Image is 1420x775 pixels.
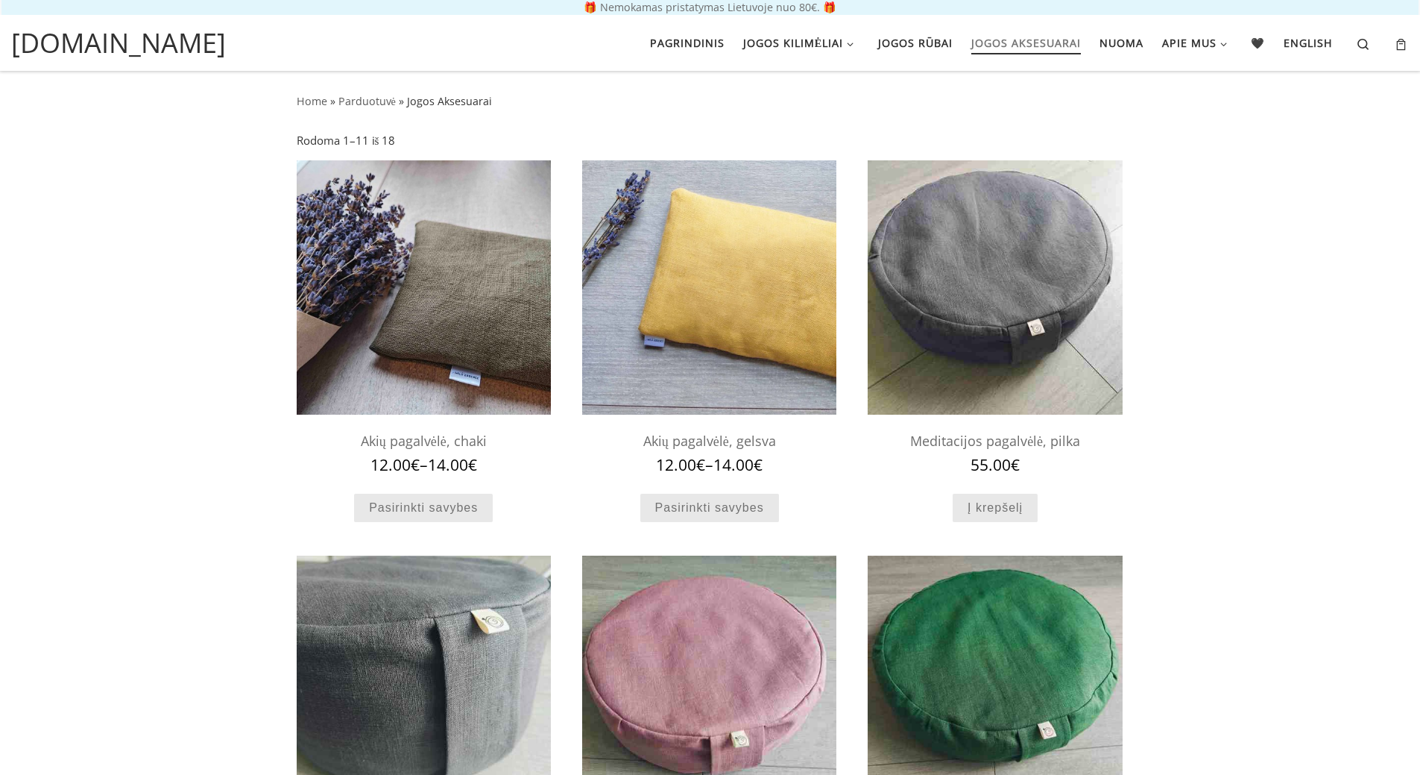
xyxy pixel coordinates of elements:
[1284,28,1333,55] span: English
[399,94,404,108] span: »
[1251,28,1265,55] span: 🖤
[582,426,836,456] h2: Akių pagalvėlė, gelsva
[868,160,1122,474] a: meditacijos pagalvemeditacijos pagalveMeditacijos pagalvėlė, pilka 55.00€
[1246,28,1270,59] a: 🖤
[297,160,551,474] a: meditacijos pagalveleakiu pagalveleAkių pagalvėlė, chaki 12.00€–14.00€
[15,2,1405,13] p: 🎁 Nemokamas pristatymas Lietuvoje nuo 80€. 🎁
[1099,28,1143,55] span: Nuoma
[878,28,953,55] span: Jogos rūbai
[582,456,836,474] span: –
[411,454,420,475] span: €
[873,28,957,59] a: Jogos rūbai
[330,94,335,108] span: »
[407,94,492,108] span: Jogos Aksesuarai
[297,426,551,456] h2: Akių pagalvėlė, chaki
[582,160,836,415] img: akiu pagalvele meditacijai
[297,94,327,108] a: Home
[1162,28,1217,55] span: Apie mus
[11,23,226,63] a: [DOMAIN_NAME]
[953,494,1038,523] a: Add to cart: “Meditacijos pagalvėlė, pilka”
[1011,454,1020,475] span: €
[966,28,1085,59] a: Jogos aksesuarai
[650,28,725,55] span: Pagrindinis
[738,28,863,59] a: Jogos kilimėliai
[582,160,836,474] a: akiu pagalvele meditacijaiAkių pagalvėlė, gelsva 12.00€–14.00€
[713,454,763,475] bdi: 14.00
[1094,28,1148,59] a: Nuoma
[696,454,705,475] span: €
[971,28,1081,55] span: Jogos aksesuarai
[468,454,477,475] span: €
[338,94,396,108] a: Parduotuvė
[645,28,729,59] a: Pagrindinis
[971,454,1020,475] bdi: 55.00
[428,454,477,475] bdi: 14.00
[743,28,844,55] span: Jogos kilimėliai
[1279,28,1338,59] a: English
[868,426,1122,456] h2: Meditacijos pagalvėlė, pilka
[354,494,493,523] a: Pasirinkti savybes: “Akių pagalvėlė, chaki”
[640,494,779,523] a: Pasirinkti savybes: “Akių pagalvėlė, gelsva”
[297,456,551,474] span: –
[370,454,420,475] bdi: 12.00
[297,132,396,149] p: Rodoma 1–11 iš 18
[656,454,705,475] bdi: 12.00
[754,454,763,475] span: €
